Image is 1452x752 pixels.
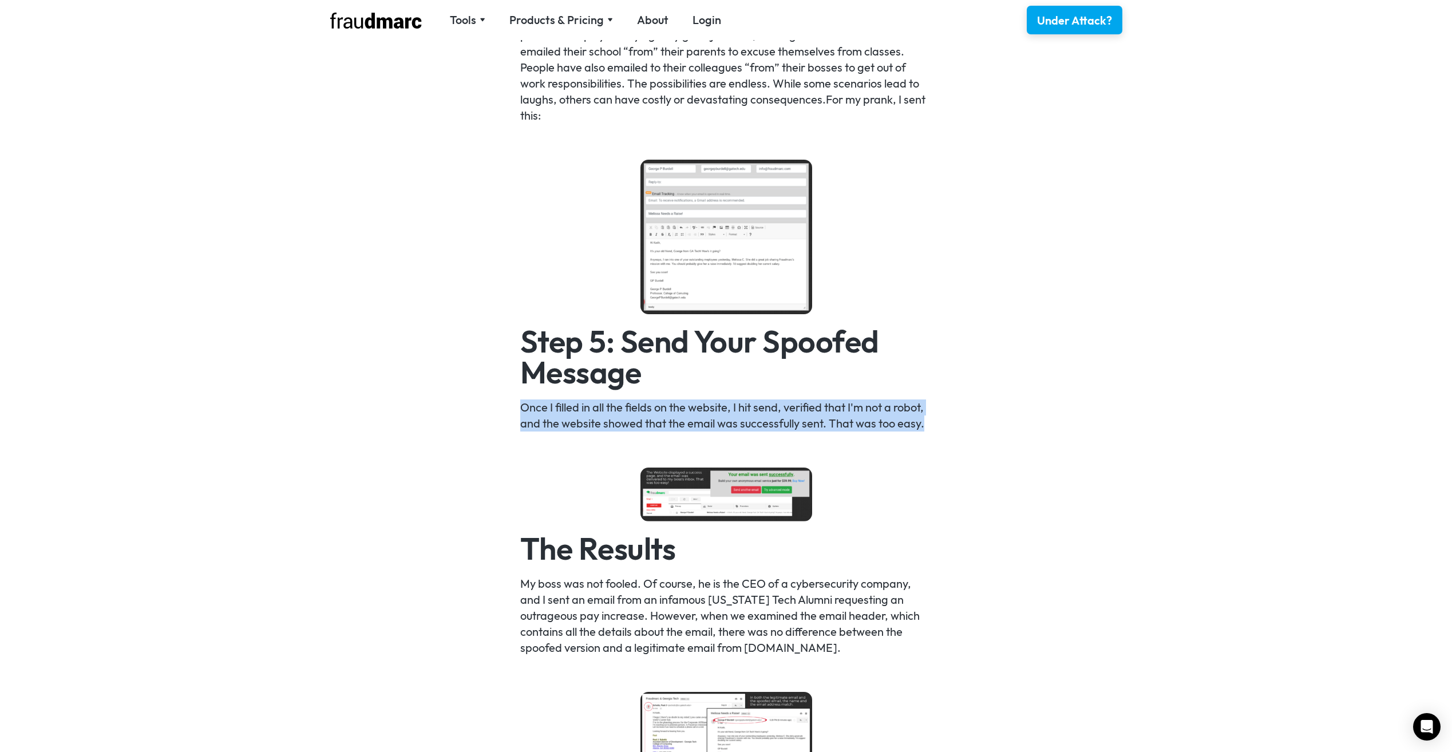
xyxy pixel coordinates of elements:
[640,160,812,314] img: sending a spoofed message
[520,399,932,432] p: Once I filled in all the fields on the website, I hit send, verified that I'm not a robot, and th...
[509,12,604,28] div: Products & Pricing
[520,533,932,564] h2: The Results
[1413,713,1441,741] div: Open Intercom Messenger
[1027,6,1122,34] a: Under Attack?
[520,326,932,387] h2: Step 5: Send Your Spoofed Message
[693,12,721,28] a: Login
[637,12,668,28] a: About
[450,12,476,28] div: Tools
[509,12,613,28] div: Products & Pricing
[520,576,932,656] p: My boss was not fooled. Of course, he is the CEO of a cybersecurity company, and I sent an email ...
[640,468,812,521] img: Success! (sending a spoofed message)
[1037,13,1112,29] div: Under Attack?
[450,12,485,28] div: Tools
